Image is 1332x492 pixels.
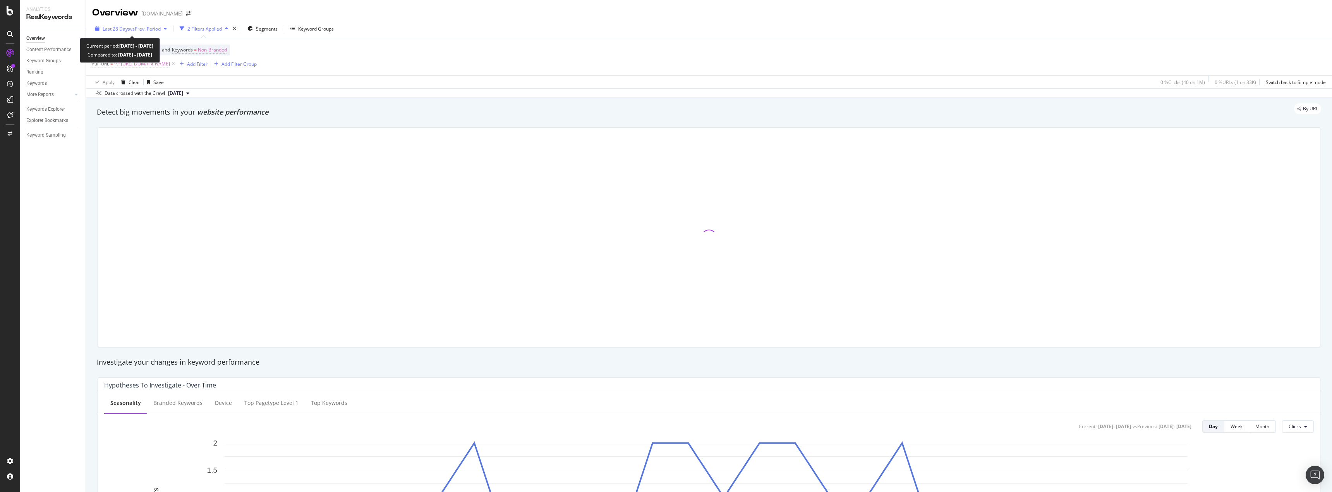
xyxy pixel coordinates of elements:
button: 2 Filters Applied [177,22,231,35]
div: Add Filter Group [221,61,257,67]
button: Switch back to Simple mode [1263,76,1326,88]
div: legacy label [1294,103,1321,114]
div: times [231,25,238,33]
button: Segments [244,22,281,35]
div: Keyword Groups [26,57,61,65]
span: = [110,60,113,67]
span: 2025 Aug. 11th [168,90,183,97]
div: Data crossed with the Crawl [105,90,165,97]
div: Seasonality [110,399,141,407]
div: Switch back to Simple mode [1266,79,1326,86]
div: Keyword Sampling [26,131,66,139]
div: Content Performance [26,46,71,54]
div: More Reports [26,91,54,99]
button: Keyword Groups [287,22,337,35]
span: By URL [1303,106,1318,111]
b: [DATE] - [DATE] [119,43,153,49]
span: Last 28 Days [103,26,130,32]
div: Compared to: [88,50,152,59]
button: Week [1224,420,1249,433]
span: ^.*[URL][DOMAIN_NAME] [114,58,170,69]
div: Hypotheses to Investigate - Over Time [104,381,216,389]
div: Analytics [26,6,79,13]
div: [DOMAIN_NAME] [141,10,183,17]
div: Day [1209,423,1218,430]
div: [DATE] - [DATE] [1098,423,1131,430]
button: Month [1249,420,1276,433]
span: Segments [256,26,278,32]
div: Top pagetype Level 1 [244,399,299,407]
div: Ranking [26,68,43,76]
a: Explorer Bookmarks [26,117,80,125]
div: Apply [103,79,115,86]
div: Overview [92,6,138,19]
button: Clicks [1282,420,1314,433]
div: Save [153,79,164,86]
span: and [162,46,170,53]
div: 0 % URLs ( 1 on 33K ) [1215,79,1256,86]
b: [DATE] - [DATE] [117,51,152,58]
span: Clicks [1289,423,1301,430]
a: Ranking [26,68,80,76]
div: Keywords [26,79,47,87]
div: Current: [1079,423,1097,430]
div: Keyword Groups [298,26,334,32]
div: Explorer Bookmarks [26,117,68,125]
a: Keywords [26,79,80,87]
text: 1.5 [207,466,217,474]
span: Full URL [92,60,109,67]
button: Save [144,76,164,88]
span: Keywords [172,46,193,53]
button: Add Filter Group [211,59,257,69]
button: [DATE] [165,89,192,98]
button: Day [1202,420,1224,433]
div: Add Filter [187,61,208,67]
text: 2 [213,439,217,447]
div: Open Intercom Messenger [1306,466,1324,484]
div: Current period: [86,41,153,50]
div: RealKeywords [26,13,79,22]
a: Keywords Explorer [26,105,80,113]
a: Overview [26,34,80,43]
a: Keyword Sampling [26,131,80,139]
div: Month [1255,423,1269,430]
div: 2 Filters Applied [187,26,222,32]
div: vs Previous : [1133,423,1157,430]
button: Clear [118,76,140,88]
div: Week [1231,423,1243,430]
button: Add Filter [177,59,208,69]
div: Overview [26,34,45,43]
span: = [194,46,197,53]
div: 0 % Clicks ( 40 on 1M ) [1160,79,1205,86]
div: Top Keywords [311,399,347,407]
div: Branded Keywords [153,399,203,407]
span: Non-Branded [198,45,227,55]
div: Investigate your changes in keyword performance [97,357,1321,367]
div: [DATE] - [DATE] [1159,423,1191,430]
div: arrow-right-arrow-left [186,11,191,16]
a: More Reports [26,91,72,99]
button: Last 28 DaysvsPrev. Period [92,22,170,35]
div: Clear [129,79,140,86]
div: Device [215,399,232,407]
button: Apply [92,76,115,88]
a: Content Performance [26,46,80,54]
div: Keywords Explorer [26,105,65,113]
span: vs Prev. Period [130,26,161,32]
a: Keyword Groups [26,57,80,65]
